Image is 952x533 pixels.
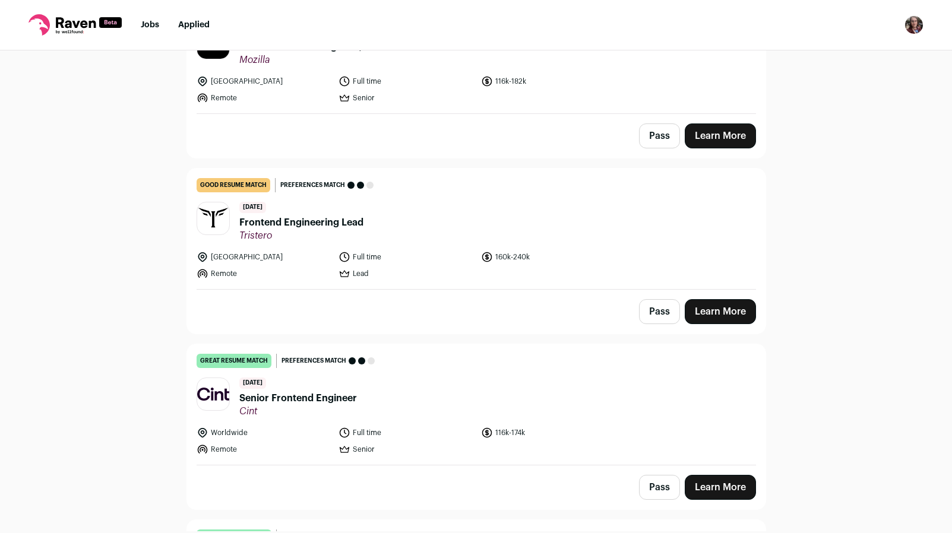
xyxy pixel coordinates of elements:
a: Learn More [685,299,756,324]
button: Pass [639,475,680,500]
img: 9941650-medium_jpg [904,15,923,34]
span: Frontend Engineering Lead [239,215,363,230]
li: Full time [339,251,474,263]
span: Cint [239,405,357,417]
li: Remote [197,268,332,280]
div: good resume match [197,178,270,192]
li: [GEOGRAPHIC_DATA] [197,75,332,87]
span: Tristero [239,230,363,242]
button: Open dropdown [904,15,923,34]
span: [DATE] [239,377,266,389]
li: Worldwide [197,427,332,439]
img: c1dc070c250b4101417112787eb572b6c51eb6af1a3dfa70db6434c109b5039f.png [197,388,229,401]
li: 116k-174k [481,427,616,439]
span: Mozilla [239,54,375,66]
li: Senior [339,92,474,104]
li: [GEOGRAPHIC_DATA] [197,251,332,263]
span: [DATE] [239,202,266,213]
li: Full time [339,427,474,439]
a: Applied [178,21,210,29]
a: Jobs [141,21,159,29]
li: Lead [339,268,474,280]
li: Remote [197,443,332,455]
div: great resume match [197,354,271,368]
a: great resume match Preferences match [DATE] Senior Frontend Engineer Cint Worldwide Full time 116... [187,344,766,465]
li: Full time [339,75,474,87]
li: 116k-182k [481,75,616,87]
span: Preferences match [280,179,345,191]
button: Pass [639,299,680,324]
button: Pass [639,123,680,148]
a: Learn More [685,123,756,148]
img: 40760d7e6c20cf63cf1523f6c8f5275f09e4a21b8c9068762065c8a2eb85671f.png [197,208,229,229]
span: Preferences match [282,355,346,367]
span: Senior Frontend Engineer [239,391,357,405]
a: good resume match Preferences match [DATE] Frontend Engineering Lead Tristero [GEOGRAPHIC_DATA] F... [187,169,766,289]
li: Remote [197,92,332,104]
a: Learn More [685,475,756,500]
li: Senior [339,443,474,455]
li: 160k-240k [481,251,616,263]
